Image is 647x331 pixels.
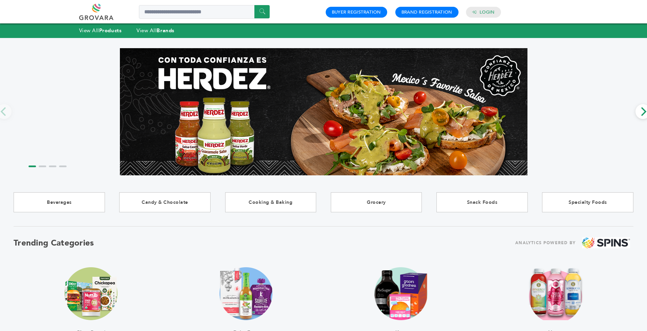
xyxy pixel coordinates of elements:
img: claim_vegan Trending Image [528,267,583,320]
a: Buyer Registration [332,9,381,15]
input: Search a product or brand... [139,5,270,19]
a: Grocery [331,192,422,212]
img: claim_ketogenic Trending Image [375,267,428,320]
a: Snack Foods [436,192,528,212]
strong: Products [99,27,122,34]
a: Candy & Chocolate [119,192,211,212]
h2: Trending Categories [14,237,94,249]
li: Page dot 1 [29,165,36,167]
li: Page dot 2 [39,165,46,167]
a: Login [480,9,495,15]
img: claim_dairy_free Trending Image [219,267,272,320]
a: View AllProducts [79,27,122,34]
li: Page dot 3 [49,165,56,167]
a: Brand Registration [401,9,452,15]
img: claim_plant_based Trending Image [65,267,118,320]
img: spins.png [582,237,630,249]
a: Specialty Foods [542,192,633,212]
a: View AllBrands [137,27,175,34]
strong: Brands [157,27,174,34]
a: Beverages [14,192,105,212]
li: Page dot 4 [59,165,67,167]
img: Marketplace Top Banner 1 [120,48,527,175]
span: ANALYTICS POWERED BY [515,239,576,247]
a: Cooking & Baking [225,192,317,212]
